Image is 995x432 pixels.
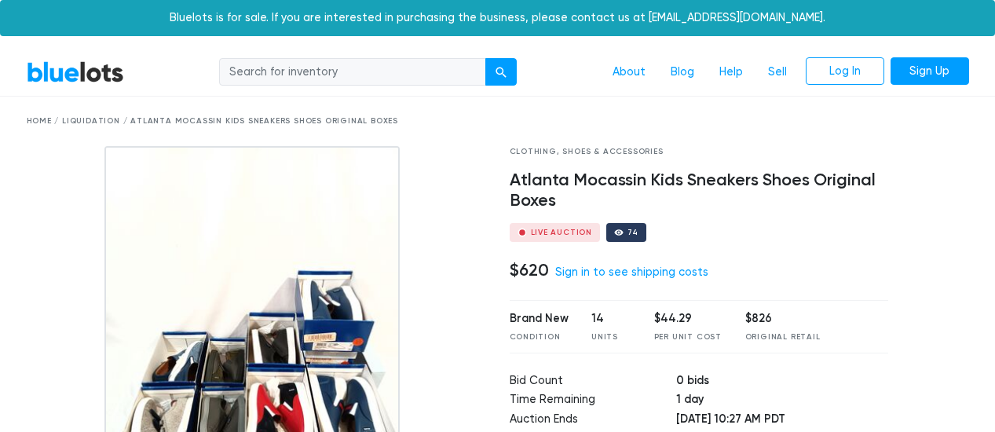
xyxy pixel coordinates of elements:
[510,391,676,411] td: Time Remaining
[745,310,821,328] div: $826
[600,57,658,87] a: About
[510,146,889,158] div: Clothing, Shoes & Accessories
[510,260,549,280] h4: $620
[891,57,969,86] a: Sign Up
[510,331,569,343] div: Condition
[591,331,631,343] div: Units
[555,265,708,279] a: Sign in to see shipping costs
[219,58,486,86] input: Search for inventory
[27,60,124,83] a: BlueLots
[676,372,888,392] td: 0 bids
[658,57,707,87] a: Blog
[676,411,888,430] td: [DATE] 10:27 AM PDT
[676,391,888,411] td: 1 day
[745,331,821,343] div: Original Retail
[510,372,676,392] td: Bid Count
[510,170,889,211] h4: Atlanta Mocassin Kids Sneakers Shoes Original Boxes
[591,310,631,328] div: 14
[510,411,676,430] td: Auction Ends
[531,229,593,236] div: Live Auction
[654,310,722,328] div: $44.29
[755,57,799,87] a: Sell
[806,57,884,86] a: Log In
[27,115,969,127] div: Home / Liquidation / Atlanta Mocassin Kids Sneakers Shoes Original Boxes
[627,229,638,236] div: 74
[707,57,755,87] a: Help
[654,331,722,343] div: Per Unit Cost
[510,310,569,328] div: Brand New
